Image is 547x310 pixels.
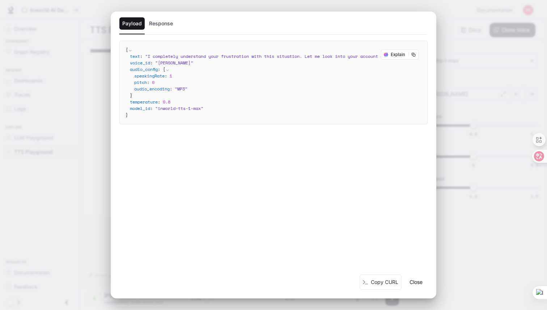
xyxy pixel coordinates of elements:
div: : [130,66,421,99]
span: audio_encoding [134,86,170,92]
span: text [130,53,140,59]
div: : [134,86,421,92]
span: " [PERSON_NAME] " [155,60,193,66]
div: : [134,79,421,86]
span: { [126,47,128,53]
div: : [130,99,421,105]
button: Payload [119,17,145,30]
span: 0.8 [163,99,170,105]
span: { [163,66,165,72]
button: Close [404,275,428,289]
span: model_id [130,105,150,111]
span: " MP3 " [175,86,187,92]
span: " I completely understand your frustration with this situation. Let me look into your account det... [145,53,408,59]
span: } [130,92,132,98]
span: pitch [134,79,147,85]
span: speakingRate [134,73,165,79]
button: Response [146,17,176,30]
div: : [130,105,421,112]
span: audio_config [130,66,158,72]
div: : [130,53,421,60]
span: } [126,112,128,118]
button: Copy CURL [360,275,402,290]
div: : [134,73,421,79]
span: 0 [152,79,154,85]
span: temperature [130,99,158,105]
div: : [130,60,421,66]
span: 1 [170,73,172,79]
span: voice_id [130,60,150,66]
span: " inworld-tts-1-max " [155,105,203,111]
